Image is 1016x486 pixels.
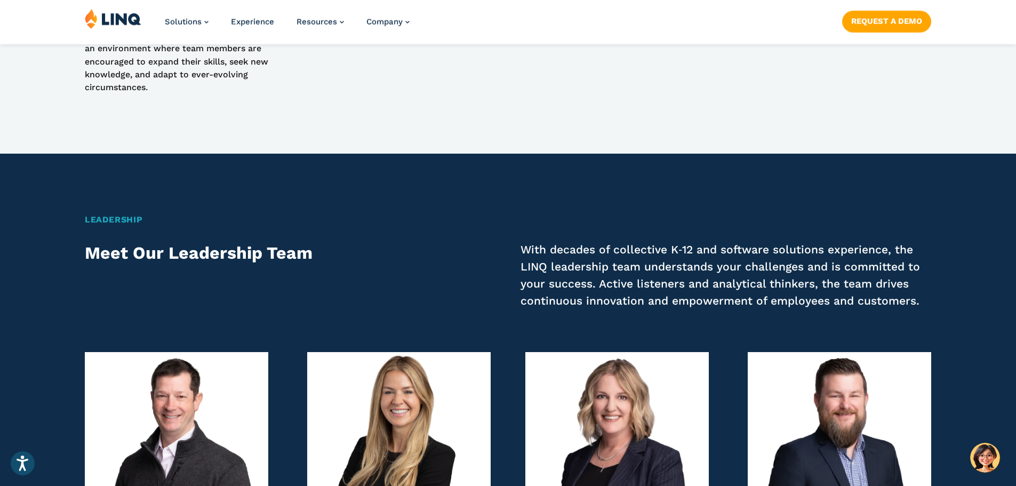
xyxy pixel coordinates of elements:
[85,243,313,263] strong: Meet Our Leadership Team
[165,9,410,44] nav: Primary Navigation
[231,17,274,27] a: Experience
[970,443,1000,473] button: Hello, have a question? Let’s chat.
[165,17,202,27] span: Solutions
[366,17,410,27] a: Company
[521,241,931,309] p: With decades of collective K‑12 and software solutions experience, the LINQ leadership team under...
[297,17,344,27] a: Resources
[297,17,337,27] span: Resources
[165,17,209,27] a: Solutions
[842,9,931,32] nav: Button Navigation
[85,9,141,29] img: LINQ | K‑12 Software
[85,213,931,226] h2: Leadership
[366,17,403,27] span: Company
[842,11,931,32] a: Request a Demo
